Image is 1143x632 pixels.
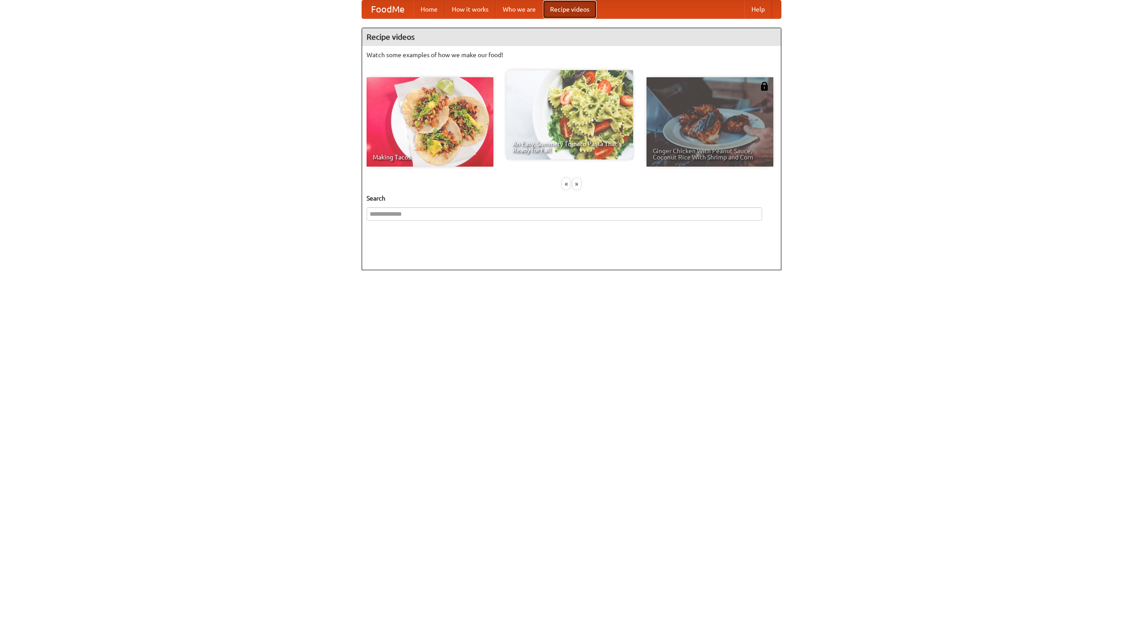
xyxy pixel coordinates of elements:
div: » [573,178,581,189]
a: Help [744,0,772,18]
span: An Easy, Summery Tomato Pasta That's Ready for Fall [513,141,627,153]
a: FoodMe [362,0,413,18]
a: An Easy, Summery Tomato Pasta That's Ready for Fall [506,70,633,159]
p: Watch some examples of how we make our food! [367,50,776,59]
span: Making Tacos [373,154,487,160]
a: Making Tacos [367,77,493,167]
div: « [562,178,570,189]
a: Recipe videos [543,0,597,18]
a: Home [413,0,445,18]
h4: Recipe videos [362,28,781,46]
h5: Search [367,194,776,203]
img: 483408.png [760,82,769,91]
a: Who we are [496,0,543,18]
a: How it works [445,0,496,18]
